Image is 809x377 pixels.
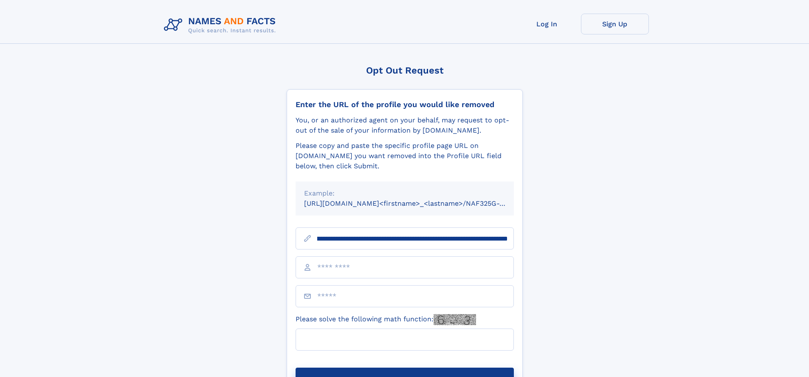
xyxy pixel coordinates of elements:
[161,14,283,37] img: Logo Names and Facts
[581,14,649,34] a: Sign Up
[304,188,505,198] div: Example:
[296,141,514,171] div: Please copy and paste the specific profile page URL on [DOMAIN_NAME] you want removed into the Pr...
[304,199,530,207] small: [URL][DOMAIN_NAME]<firstname>_<lastname>/NAF325G-xxxxxxxx
[287,65,523,76] div: Opt Out Request
[296,115,514,136] div: You, or an authorized agent on your behalf, may request to opt-out of the sale of your informatio...
[296,314,476,325] label: Please solve the following math function:
[296,100,514,109] div: Enter the URL of the profile you would like removed
[513,14,581,34] a: Log In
